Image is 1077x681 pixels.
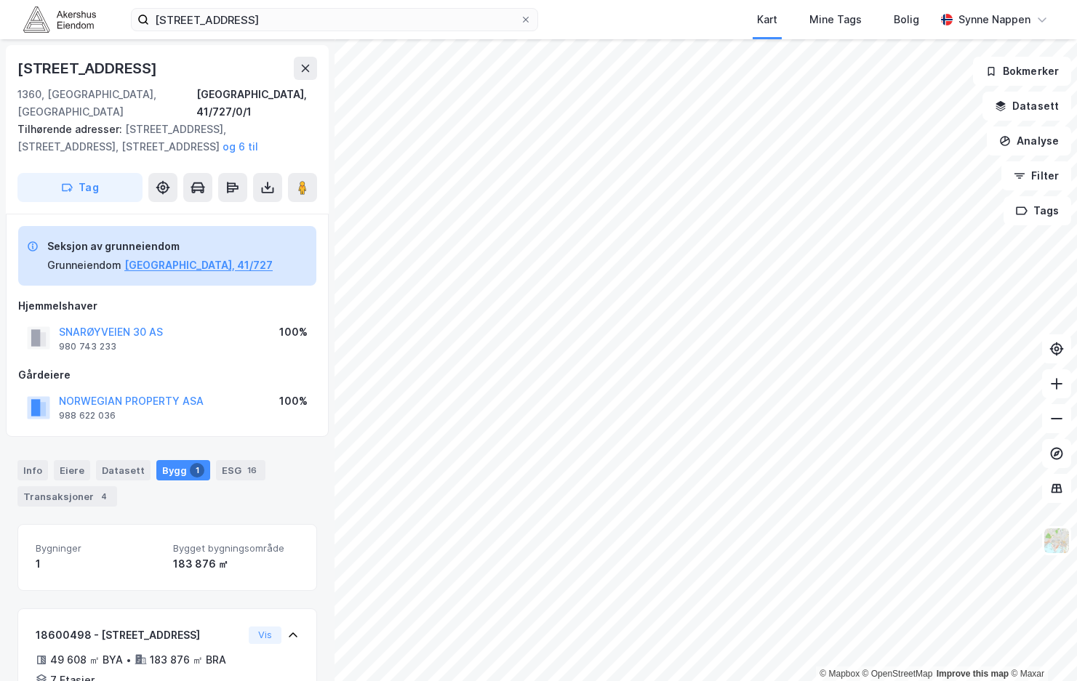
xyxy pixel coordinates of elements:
div: Gårdeiere [18,366,316,384]
div: Synne Nappen [958,11,1030,28]
div: Kart [757,11,777,28]
div: 1360, [GEOGRAPHIC_DATA], [GEOGRAPHIC_DATA] [17,86,196,121]
div: [STREET_ADDRESS], [STREET_ADDRESS], [STREET_ADDRESS] [17,121,305,156]
div: 100% [279,323,308,341]
div: Bygg [156,460,210,480]
button: [GEOGRAPHIC_DATA], 41/727 [124,257,273,274]
div: 980 743 233 [59,341,116,352]
div: 16 [244,463,260,477]
div: 1 [190,463,204,477]
img: Z [1043,527,1070,555]
button: Analyse [987,126,1071,156]
button: Vis [249,626,281,644]
span: Bygninger [36,542,161,555]
div: Seksjon av grunneiendom [47,238,273,255]
div: • [126,654,132,666]
div: [GEOGRAPHIC_DATA], 41/727/0/1 [196,86,317,121]
div: 49 608 ㎡ BYA [50,651,123,669]
span: Tilhørende adresser: [17,123,125,135]
div: Info [17,460,48,480]
div: Kontrollprogram for chat [1004,611,1077,681]
div: Bolig [894,11,919,28]
button: Tags [1004,196,1071,225]
div: Datasett [96,460,151,480]
a: Mapbox [820,669,860,679]
div: 100% [279,392,308,410]
a: Improve this map [937,669,1009,679]
a: OpenStreetMap [862,669,933,679]
div: 18600498 - [STREET_ADDRESS] [36,626,243,644]
div: Mine Tags [809,11,862,28]
div: Grunneiendom [47,257,121,274]
div: 4 [97,489,111,504]
img: akershus-eiendom-logo.9091f326c980b4bce74ccdd9f866810c.svg [23,7,96,32]
input: Søk på adresse, matrikkel, gårdeiere, leietakere eller personer [149,9,520,31]
iframe: Chat Widget [1004,611,1077,681]
button: Filter [1001,161,1071,190]
div: Hjemmelshaver [18,297,316,315]
button: Datasett [982,92,1071,121]
div: ESG [216,460,265,480]
div: [STREET_ADDRESS] [17,57,160,80]
div: Eiere [54,460,90,480]
button: Tag [17,173,143,202]
div: Transaksjoner [17,486,117,507]
div: 1 [36,555,161,573]
div: 988 622 036 [59,410,116,422]
span: Bygget bygningsområde [173,542,299,555]
div: 183 876 ㎡ BRA [150,651,226,669]
div: 183 876 ㎡ [173,555,299,573]
button: Bokmerker [973,57,1071,86]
